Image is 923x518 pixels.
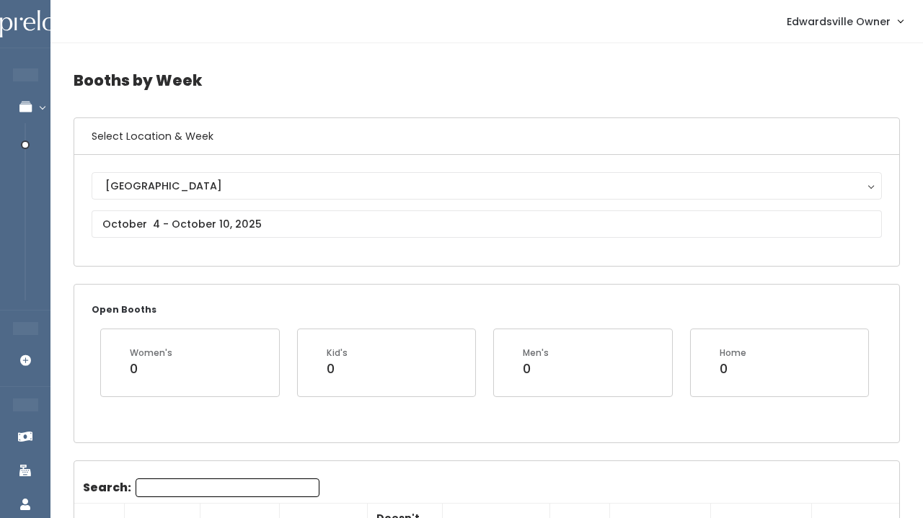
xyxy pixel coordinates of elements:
[130,347,172,360] div: Women's
[523,347,549,360] div: Men's
[92,303,156,316] small: Open Booths
[327,347,348,360] div: Kid's
[136,478,319,497] input: Search:
[83,478,319,497] label: Search:
[523,360,549,378] div: 0
[74,118,899,155] h6: Select Location & Week
[130,360,172,378] div: 0
[92,172,882,200] button: [GEOGRAPHIC_DATA]
[772,6,917,37] a: Edwardsville Owner
[327,360,348,378] div: 0
[720,360,746,378] div: 0
[787,14,891,30] span: Edwardsville Owner
[92,210,882,238] input: October 4 - October 10, 2025
[105,178,868,194] div: [GEOGRAPHIC_DATA]
[74,61,900,100] h4: Booths by Week
[720,347,746,360] div: Home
